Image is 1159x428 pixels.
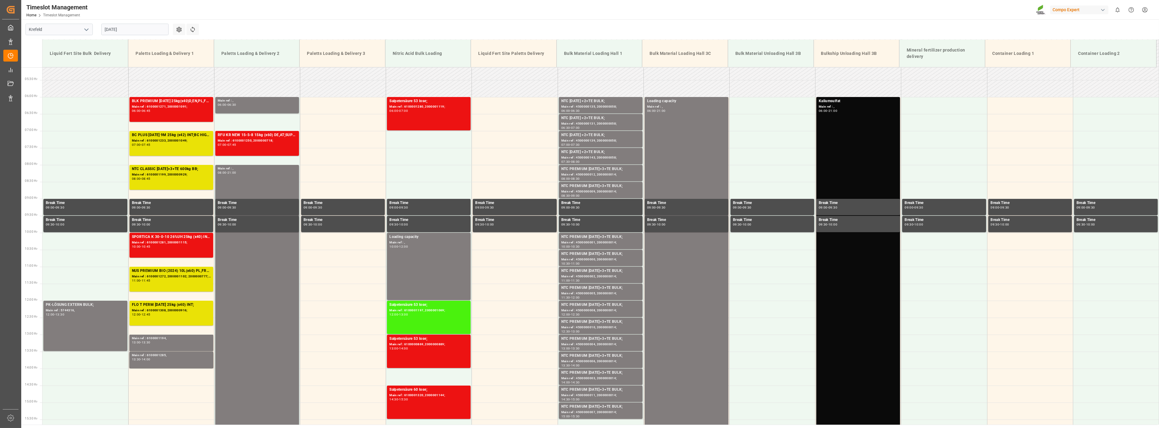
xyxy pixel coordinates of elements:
div: 09:30 [905,223,913,226]
div: 06:00 [132,109,141,112]
div: - [140,341,141,344]
div: 09:30 [55,206,64,209]
div: Main ref : 4500000009, 2000000014; [561,189,640,194]
div: Main ref : 5744316, [46,308,125,313]
div: - [913,223,914,226]
div: NTC PREMIUM [DATE]+3+TE BULK; [561,268,640,274]
div: PK-LÖSUNG EXTERN BULK; [46,302,125,308]
div: Main ref : 6100001197, 2000001069; [389,308,468,313]
div: Break Time [389,217,468,223]
div: - [140,177,141,180]
div: - [570,160,571,163]
span: 06:30 Hr [25,111,37,115]
div: Main ref : 6100001272, 2000001102; 2000000777;2000001102; [132,274,211,279]
div: Break Time [218,200,297,206]
div: 10:00 [1000,223,1009,226]
div: 07:30 [561,160,570,163]
div: 09:30 [1077,223,1085,226]
div: - [742,223,743,226]
div: Main ref : 6100001281, 2000001115; [132,240,211,245]
div: Mineral fertilizer production delivery [904,45,980,62]
div: - [570,245,571,248]
div: Break Time [905,200,983,206]
div: 13:30 [132,358,141,361]
div: Break Time [991,217,1070,223]
div: Break Time [733,217,812,223]
div: Container Loading 1 [990,48,1066,59]
div: Main ref : 6100001199, 2000000929; [132,172,211,177]
div: 09:30 [657,206,666,209]
div: 08:00 [561,177,570,180]
div: 13:00 [561,347,570,350]
div: 08:00 [218,171,227,174]
div: 11:00 [561,279,570,282]
div: 09:00 [571,194,580,197]
div: - [140,143,141,146]
div: RFU KR NEW 15-5-8 15kg (x60) DE,AT;SUPER FLO T Turf BS 20kg (x50) INT;TPL City Green 6-2-5 20kg (... [218,132,297,138]
div: 06:00 [819,109,828,112]
span: 05:30 Hr [25,77,37,81]
div: 12:30 [571,313,580,316]
div: 08:00 [571,160,580,163]
div: Break Time [905,217,983,223]
div: Main ref : 4500000002, 2000000014; [561,274,640,279]
div: Bulk Material Loading Hall 3C [647,48,723,59]
span: 11:00 Hr [25,264,37,267]
div: Kaliumsulfat [819,98,898,104]
span: 09:00 Hr [25,196,37,199]
div: 07:45 [227,143,236,146]
div: 10:00 [1086,223,1095,226]
div: - [999,206,1000,209]
div: Loading capacity [389,234,468,240]
div: NTC [DATE] +2+TE BULK; [561,149,640,155]
div: Main ref : , [218,98,297,103]
div: 21:00 [227,171,236,174]
div: 10:30 [561,262,570,265]
div: 21:00 [657,109,666,112]
div: 12:45 [142,313,150,316]
div: Break Time [991,200,1070,206]
div: - [656,109,657,112]
div: Loading capacity [647,98,726,104]
div: Main ref : 4500000008, 2000000014; [561,308,640,313]
div: 10:00 [571,223,580,226]
div: - [913,206,914,209]
div: Timeslot Management [26,3,88,12]
div: 13:30 [561,364,570,367]
div: - [398,109,399,112]
div: 09:30 [142,206,150,209]
div: Break Time [389,200,468,206]
div: 13:00 [571,330,580,333]
div: BC PLUS [DATE] 9M 25kg (x42) INT;BC HIGH K [DATE] 6M 25kg (x42) INT;BC PLUS [DATE] 12M 25kg (x42)... [132,132,211,138]
div: 06:00 [647,109,656,112]
div: NUS PREMIUM BIO (2024) 10L(x60) PL,FR*PD;EST TE-MAX BS 11-48 300kg (x2) BB;BFL P-MAX SL 20L (X48)... [132,268,211,274]
div: 08:45 [142,177,150,180]
div: 09:00 [733,206,742,209]
div: - [1085,206,1086,209]
div: NTC PREMIUM [DATE]+3+TE BULK; [561,285,640,291]
div: - [570,206,571,209]
div: - [570,126,571,129]
span: 10:30 Hr [25,247,37,250]
div: 13:30 [142,341,150,344]
div: Break Time [1077,217,1155,223]
div: - [398,223,399,226]
div: 07:30 [571,143,580,146]
button: open menu [82,25,91,34]
div: 09:00 [218,206,227,209]
div: 09:30 [914,206,923,209]
div: 09:30 [647,223,656,226]
div: 06:45 [142,109,150,112]
div: 07:00 [571,126,580,129]
div: - [398,206,399,209]
div: - [140,313,141,316]
input: Type to search/select [25,24,93,35]
div: - [140,279,141,282]
div: NTC PREMIUM [DATE]+3+TE BULK; [561,353,640,359]
div: 09:30 [991,223,999,226]
div: - [570,143,571,146]
div: Salpetersäure 53 lose; [389,302,468,308]
div: 10:00 [743,223,751,226]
